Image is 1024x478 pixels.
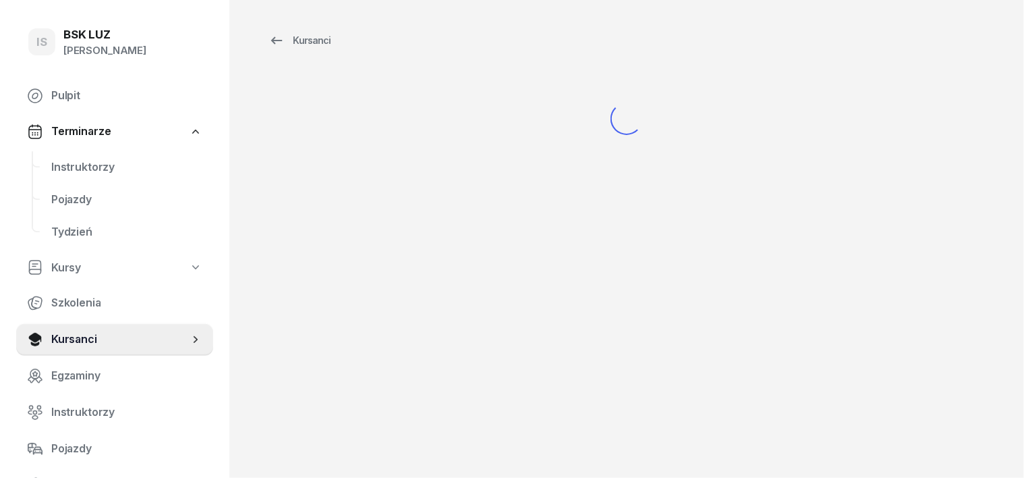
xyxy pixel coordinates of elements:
span: Terminarze [51,123,111,140]
span: Tydzień [51,223,202,241]
span: Instruktorzy [51,404,202,421]
a: Kursanci [256,27,343,54]
a: Terminarze [16,116,213,147]
a: Szkolenia [16,287,213,319]
span: Kursy [51,259,81,277]
a: Pojazdy [40,184,213,216]
a: Pulpit [16,80,213,112]
a: Kursanci [16,323,213,356]
span: Egzaminy [51,367,202,385]
span: Szkolenia [51,294,202,312]
span: Pojazdy [51,440,202,458]
div: BSK LUZ [63,29,146,41]
a: Pojazdy [16,433,213,465]
div: [PERSON_NAME] [63,42,146,59]
a: Instruktorzy [40,151,213,184]
span: Pojazdy [51,191,202,209]
span: Pulpit [51,87,202,105]
div: Kursanci [268,32,331,49]
a: Instruktorzy [16,396,213,429]
span: Kursanci [51,331,189,348]
span: IS [36,36,47,48]
a: Tydzień [40,216,213,248]
a: Kursy [16,253,213,284]
span: Instruktorzy [51,159,202,176]
a: Egzaminy [16,360,213,392]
